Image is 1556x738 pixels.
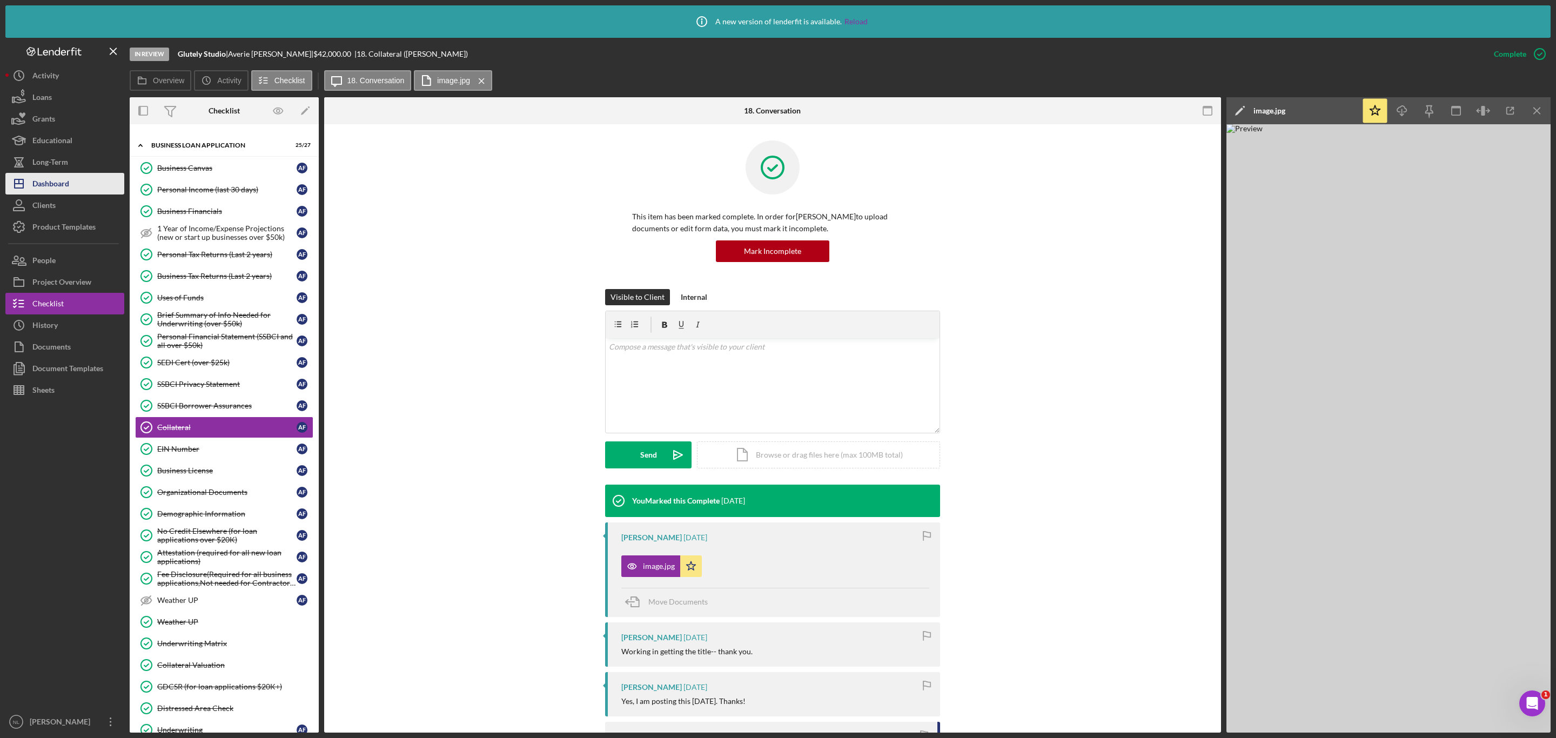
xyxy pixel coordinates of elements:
div: Yes, I am posting this [DATE]. Thanks! [621,697,746,706]
div: EIN Number [157,445,297,453]
time: 2025-07-29 19:07 [683,633,707,642]
div: 1 Year of Income/Expense Projections (new or start up businesses over $50k) [157,224,297,241]
a: Documents [5,336,124,358]
div: A F [297,595,307,606]
div: Distressed Area Check [157,704,313,713]
a: Business LicenseAF [135,460,313,481]
div: A F [297,422,307,433]
div: Collateral [157,423,297,432]
button: Move Documents [621,588,719,615]
div: Fee Disclosure(Required for all business applications,Not needed for Contractor loans) [157,570,297,587]
div: A F [297,552,307,562]
div: History [32,314,58,339]
a: Weather UP [135,611,313,633]
a: Product Templates [5,216,124,238]
span: 1 [1541,690,1550,699]
button: Long-Term [5,151,124,173]
button: Dashboard [5,173,124,194]
label: 18. Conversation [347,76,405,85]
div: SSBCI Borrower Assurances [157,401,297,410]
button: image.jpg [621,555,702,577]
div: A F [297,163,307,173]
div: Uses of Funds [157,293,297,302]
a: Personal Financial Statement (SSBCI and all over $50k)AF [135,330,313,352]
label: Checklist [274,76,305,85]
div: image.jpg [1253,106,1285,115]
div: A F [297,336,307,346]
button: History [5,314,124,336]
button: Send [605,441,692,468]
div: [PERSON_NAME] [621,633,682,642]
button: 18. Conversation [324,70,412,91]
div: Document Templates [32,358,103,382]
a: 1 Year of Income/Expense Projections (new or start up businesses over $50k)AF [135,222,313,244]
div: Checklist [209,106,240,115]
a: SSBCI Privacy StatementAF [135,373,313,395]
div: Weather UP [157,596,297,605]
div: [PERSON_NAME] [621,683,682,692]
div: Collateral Valuation [157,661,313,669]
img: Preview [1226,124,1551,733]
a: Distressed Area Check [135,697,313,719]
div: Loans [32,86,52,111]
div: A F [297,314,307,325]
div: Long-Term [32,151,68,176]
div: Product Templates [32,216,96,240]
div: A F [297,530,307,541]
div: A F [297,465,307,476]
time: 2025-07-29 22:09 [721,497,745,505]
button: Activity [194,70,248,91]
div: A F [297,271,307,281]
div: image.jpg [643,562,675,571]
button: Complete [1483,43,1551,65]
div: You Marked this Complete [632,497,720,505]
a: Educational [5,130,124,151]
div: Demographic Information [157,509,297,518]
button: Sheets [5,379,124,401]
div: Attestation (required for all new loan applications) [157,548,297,566]
div: [PERSON_NAME] [27,711,97,735]
div: Business Canvas [157,164,297,172]
div: Documents [32,336,71,360]
div: Organizational Documents [157,488,297,497]
div: Activity [32,65,59,89]
div: | 18. Collateral ([PERSON_NAME]) [354,50,468,58]
div: Grants [32,108,55,132]
a: GDCSR (for loan applications $20K+) [135,676,313,697]
div: Visible to Client [611,289,665,305]
a: Weather UPAF [135,589,313,611]
a: SSBCI Borrower AssurancesAF [135,395,313,417]
button: Overview [130,70,191,91]
div: Underwriting [157,726,297,734]
button: Checklist [5,293,124,314]
button: image.jpg [414,70,492,91]
div: Sheets [32,379,55,404]
a: Personal Income (last 30 days)AF [135,179,313,200]
div: Averie [PERSON_NAME] | [228,50,313,58]
text: NL [13,719,20,725]
div: [PERSON_NAME] [621,533,682,542]
label: Activity [217,76,241,85]
div: Brief Summary of Info Needed for Underwriting (over $50k) [157,311,297,328]
button: Clients [5,194,124,216]
button: Project Overview [5,271,124,293]
a: Business FinancialsAF [135,200,313,222]
div: 18. Conversation [744,106,801,115]
div: SSBCI Privacy Statement [157,380,297,388]
button: People [5,250,124,271]
div: A F [297,379,307,390]
a: Brief Summary of Info Needed for Underwriting (over $50k)AF [135,308,313,330]
div: Business License [157,466,297,475]
div: BUSINESS LOAN APPLICATION [151,142,284,149]
p: This item has been marked complete. In order for [PERSON_NAME] to upload documents or edit form d... [632,211,913,235]
a: Organizational DocumentsAF [135,481,313,503]
button: Mark Incomplete [716,240,829,262]
label: Overview [153,76,184,85]
a: Loans [5,86,124,108]
button: Activity [5,65,124,86]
